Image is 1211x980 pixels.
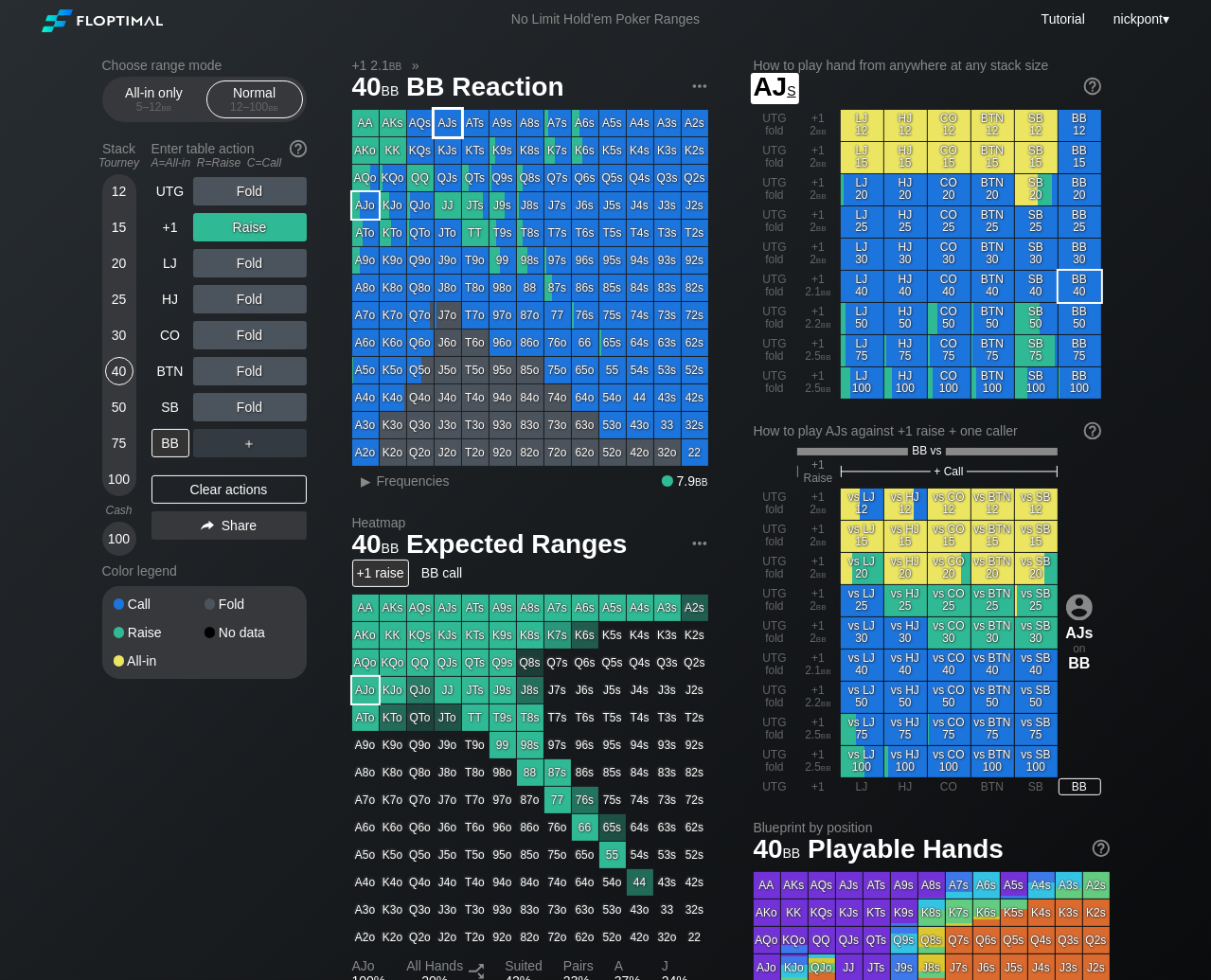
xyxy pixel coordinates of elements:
[971,335,1014,366] div: BTN 75
[544,357,571,383] div: 75o
[627,330,653,356] div: 64s
[382,79,400,99] span: bb
[380,165,406,191] div: KQo
[689,76,710,97] img: ellipsis.fd386fe8.svg
[352,247,379,274] div: A9o
[151,393,189,421] div: SB
[1015,110,1058,141] div: SB 12
[435,330,461,356] div: J6o
[787,79,795,99] span: s
[380,357,406,383] div: K5o
[928,303,971,334] div: CO 50
[754,142,796,173] div: UTG fold
[682,357,708,383] div: 52s
[654,220,681,246] div: T3s
[1066,594,1093,620] img: icon-avatar.b40e07d9.svg
[654,302,681,329] div: 73s
[821,285,831,298] span: bb
[1059,239,1101,270] div: BB 30
[884,303,927,334] div: HJ 50
[544,220,571,246] div: T7s
[352,330,379,356] div: A6o
[821,382,831,395] span: bb
[599,357,626,383] div: 55
[490,220,516,246] div: T9s
[841,206,883,238] div: LJ 25
[797,271,840,302] div: +1 2.1
[971,206,1014,238] div: BTN 25
[754,72,796,101] span: AJ
[151,357,189,385] div: BTN
[884,239,927,270] div: HJ 30
[682,412,708,438] div: 32s
[544,302,571,329] div: 77
[517,330,543,356] div: 86o
[754,58,1101,73] h2: How to play hand from anywhere at any stack size
[572,302,598,329] div: 76s
[599,330,626,356] div: 65s
[105,525,134,553] div: 100
[599,165,626,191] div: Q5s
[1082,420,1103,441] img: help.32db89a4.svg
[928,271,971,302] div: CO 40
[288,138,309,159] img: help.32db89a4.svg
[352,384,379,411] div: A4o
[682,384,708,411] div: 42s
[544,330,571,356] div: 76o
[599,302,626,329] div: 75s
[193,285,307,313] div: Fold
[544,110,571,136] div: A7s
[754,239,796,270] div: UTG fold
[352,412,379,438] div: A3o
[797,110,840,141] div: +1 2
[599,384,626,411] div: 54o
[151,134,307,177] div: Enter table action
[682,192,708,219] div: J2s
[435,275,461,301] div: J8o
[517,275,543,301] div: 88
[1042,11,1085,27] a: Tutorial
[1059,303,1101,334] div: BB 50
[151,177,189,205] div: UTG
[42,9,163,32] img: Floptimal logo
[754,303,796,334] div: UTG fold
[884,206,927,238] div: HJ 25
[462,220,489,246] div: TT
[435,110,461,136] div: AJs
[193,249,307,277] div: Fold
[462,412,489,438] div: T3o
[151,213,189,241] div: +1
[627,412,653,438] div: 43o
[407,412,434,438] div: Q3o
[572,110,598,136] div: A6s
[1059,142,1101,173] div: BB 15
[971,110,1014,141] div: BTN 12
[682,302,708,329] div: 72s
[928,142,971,173] div: CO 15
[151,285,189,313] div: HJ
[114,597,205,611] div: Call
[627,302,653,329] div: 74s
[627,192,653,219] div: J4s
[517,137,543,164] div: K8s
[754,206,796,238] div: UTG fold
[407,247,434,274] div: Q9o
[435,247,461,274] div: J9o
[352,357,379,383] div: A5o
[841,142,883,173] div: LJ 15
[599,110,626,136] div: A5s
[816,221,827,234] span: bb
[599,220,626,246] div: T5s
[517,110,543,136] div: A8s
[105,285,134,313] div: 25
[841,271,883,302] div: LJ 40
[490,357,516,383] div: 95o
[544,192,571,219] div: J7s
[816,253,827,266] span: bb
[407,384,434,411] div: Q4o
[572,384,598,411] div: 64o
[572,165,598,191] div: Q6s
[205,626,295,639] div: No data
[490,412,516,438] div: 93o
[380,247,406,274] div: K9o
